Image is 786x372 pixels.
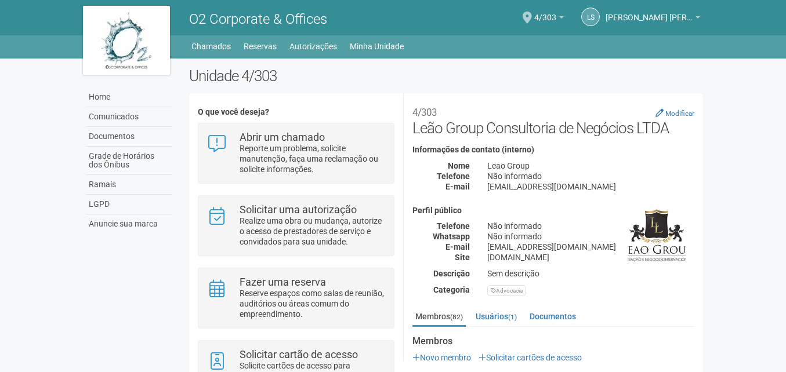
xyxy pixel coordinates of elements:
[244,38,277,54] a: Reservas
[473,308,520,325] a: Usuários(1)
[240,276,326,288] strong: Fazer uma reserva
[86,214,172,234] a: Anuncie sua marca
[433,232,470,241] strong: Whatsapp
[412,353,471,362] a: Novo membro
[437,221,470,231] strong: Telefone
[240,348,358,360] strong: Solicitar cartão de acesso
[189,11,327,27] span: O2 Corporate & Offices
[479,252,703,262] div: [DOMAIN_NAME]
[207,132,385,174] a: Abrir um chamado Reporte um problema, solicite manutenção, faça uma reclamação ou solicite inform...
[207,205,385,247] a: Solicitar uma autorização Realize uma obra ou mudança, autorize o acesso de prestadores de serviç...
[86,195,172,214] a: LGPD
[240,216,385,247] p: Realize uma obra ou mudança, autorize o acesso de prestadores de serviço e convidados para sua un...
[433,285,470,294] strong: Categoria
[240,143,385,174] p: Reporte um problema, solicite manutenção, faça uma reclamação ou solicite informações.
[534,2,556,22] span: 4/303
[240,203,357,216] strong: Solicitar uma autorização
[479,221,703,231] div: Não informado
[437,172,470,181] strong: Telefone
[350,38,404,54] a: Minha Unidade
[433,269,470,278] strong: Descrição
[412,102,694,137] h2: Leão Group Consultoria de Negócios LTDA
[479,231,703,242] div: Não informado
[207,277,385,319] a: Fazer uma reserva Reserve espaços como salas de reunião, auditórios ou áreas comum do empreendime...
[86,107,172,127] a: Comunicados
[86,175,172,195] a: Ramais
[450,313,463,321] small: (82)
[86,127,172,147] a: Documentos
[628,206,686,264] img: business.png
[479,171,703,181] div: Não informado
[455,253,470,262] strong: Site
[606,2,693,22] span: Leonardo Silva Leao
[289,38,337,54] a: Autorizações
[445,242,470,251] strong: E-mail
[479,181,703,192] div: [EMAIL_ADDRESS][DOMAIN_NAME]
[240,131,325,143] strong: Abrir um chamado
[655,108,694,118] a: Modificar
[412,308,466,327] a: Membros(82)
[527,308,579,325] a: Documentos
[479,242,703,252] div: [EMAIL_ADDRESS][DOMAIN_NAME]
[479,353,582,362] a: Solicitar cartões de acesso
[412,145,694,154] h4: Informações de contato (interno)
[189,67,704,85] h2: Unidade 4/303
[445,182,470,191] strong: E-mail
[487,285,526,296] div: Advocacia
[86,87,172,107] a: Home
[83,6,170,75] img: logo.jpg
[479,268,703,279] div: Sem descrição
[508,313,517,321] small: (1)
[191,38,231,54] a: Chamados
[606,14,700,24] a: [PERSON_NAME] [PERSON_NAME]
[581,8,600,26] a: LS
[412,206,694,215] h4: Perfil público
[448,161,470,170] strong: Nome
[534,14,564,24] a: 4/303
[479,161,703,171] div: Leao Group
[412,336,694,347] strong: Membros
[240,288,385,319] p: Reserve espaços como salas de reunião, auditórios ou áreas comum do empreendimento.
[412,107,437,118] small: 4/303
[665,110,694,118] small: Modificar
[198,108,394,116] h4: O que você deseja?
[86,147,172,175] a: Grade de Horários dos Ônibus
